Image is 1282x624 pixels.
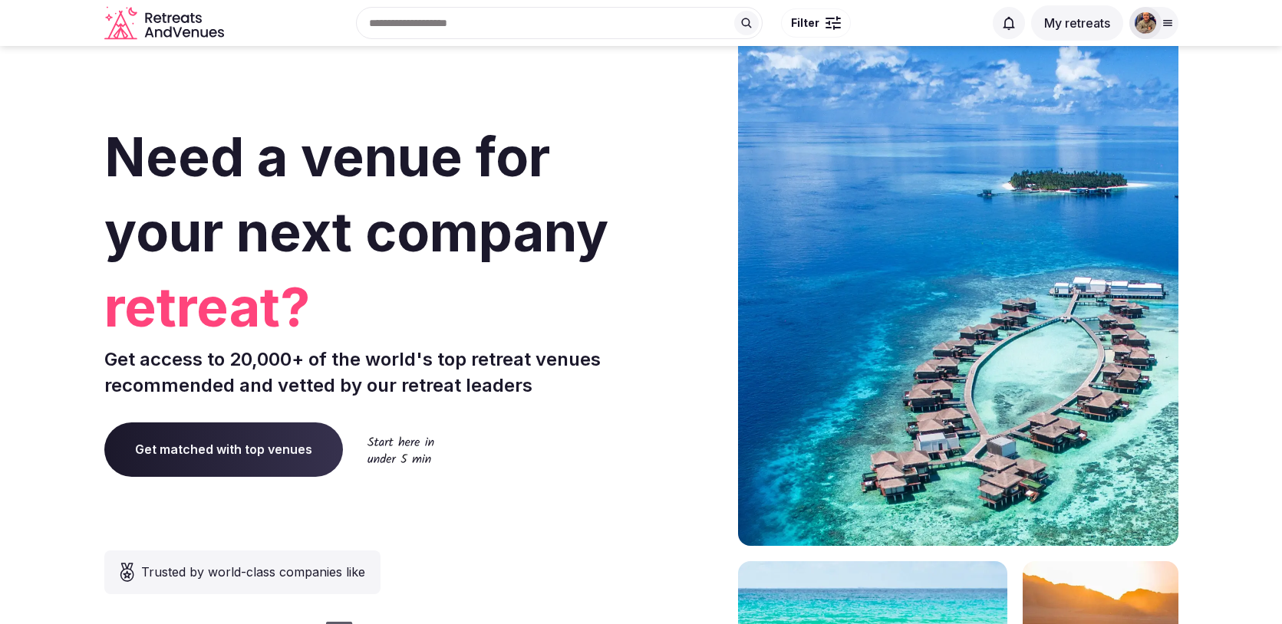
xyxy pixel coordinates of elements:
p: Get access to 20,000+ of the world's top retreat venues recommended and vetted by our retreat lea... [104,346,635,398]
svg: Retreats and Venues company logo [104,6,227,41]
button: Filter [781,8,851,38]
span: Trusted by world-class companies like [141,563,365,581]
span: Filter [791,15,819,31]
span: Need a venue for your next company [104,124,608,264]
a: Visit the homepage [104,6,227,41]
a: Get matched with top venues [104,422,343,476]
img: julen [1135,12,1156,34]
button: My retreats [1031,5,1123,41]
a: My retreats [1031,15,1123,31]
img: Start here in under 5 min [367,436,434,463]
span: retreat? [104,270,635,345]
